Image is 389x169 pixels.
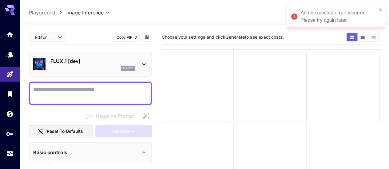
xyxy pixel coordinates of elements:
nav: breadcrumb [29,9,66,16]
div: Show media in grid viewShow media in video viewShow media in list view [346,33,380,42]
div: API Keys [6,130,14,138]
button: close [379,7,383,12]
div: Models [6,51,14,58]
button: Add to library [144,33,150,41]
button: Show media in video view [358,33,368,41]
b: Generate [225,34,245,40]
span: Negative prompts are not compatible with the selected model. [83,112,140,120]
span: Editor [35,34,54,40]
button: Reset to defaults [29,125,93,138]
span: Image Inference [66,9,104,16]
div: Usage [6,150,14,158]
div: An unexpected error occurred. Please try again later. [300,9,377,24]
div: Wallet [6,110,14,118]
div: Playground [6,71,14,78]
button: Show media in list view [368,33,379,41]
div: Library [6,90,14,98]
div: Basic controls [33,145,148,160]
span: Choose your settings and click to see exact costs. [162,34,284,40]
a: Playground [29,9,55,16]
p: flux1d [123,66,133,71]
div: FLUX.1 [dev]flux1d [33,55,148,74]
button: Copy AIR ID [113,33,141,42]
span: Negative Prompt [96,112,135,120]
button: Show media in grid view [347,33,357,41]
p: FLUX.1 [dev] [50,57,135,65]
div: Home [6,31,14,38]
p: Basic controls [33,149,67,156]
